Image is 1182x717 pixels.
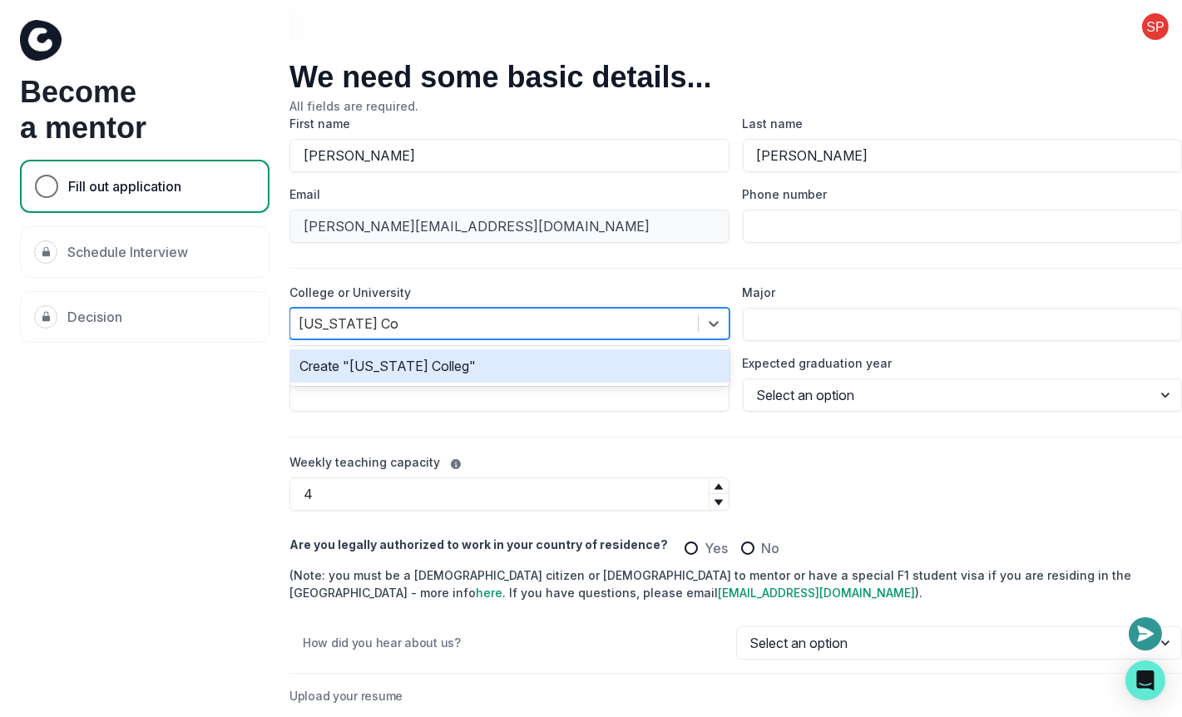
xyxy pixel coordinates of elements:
[289,566,1182,601] div: (Note: you must be a [DEMOGRAPHIC_DATA] citizen or [DEMOGRAPHIC_DATA] to mentor or have a special...
[289,60,1182,94] h2: We need some basic details...
[303,636,736,650] p: How did you hear about us?
[67,307,122,327] p: Decision
[20,226,270,278] div: Schedule Interview
[289,115,720,132] label: First name
[289,453,440,471] label: Weekly teaching capacity
[1129,13,1182,40] button: profile picture
[718,586,915,600] a: [EMAIL_ADDRESS][DOMAIN_NAME]
[20,160,270,213] div: Fill out application
[743,284,1173,301] label: Major
[67,242,188,262] p: Schedule Interview
[1125,660,1165,700] div: Open Intercom Messenger
[20,74,270,146] h1: Become a mentor
[289,687,1172,705] label: Upload your resume
[289,185,720,203] label: Email
[289,349,729,383] div: Create "[US_STATE] Colleg"
[761,538,779,558] span: No
[1129,617,1162,650] button: Open or close messaging widget
[289,284,720,301] label: College or University
[705,538,728,558] span: Yes
[289,97,1182,115] p: All fields are required.
[20,20,62,61] img: Curious Cardinals Logo
[743,354,1173,372] label: Expected graduation year
[68,176,181,196] p: Fill out application
[743,115,1173,132] label: Last name
[476,586,502,600] a: here
[289,536,668,553] label: Are you legally authorized to work in your country of residence?
[743,185,1173,203] label: Phone number
[20,291,270,343] div: Decision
